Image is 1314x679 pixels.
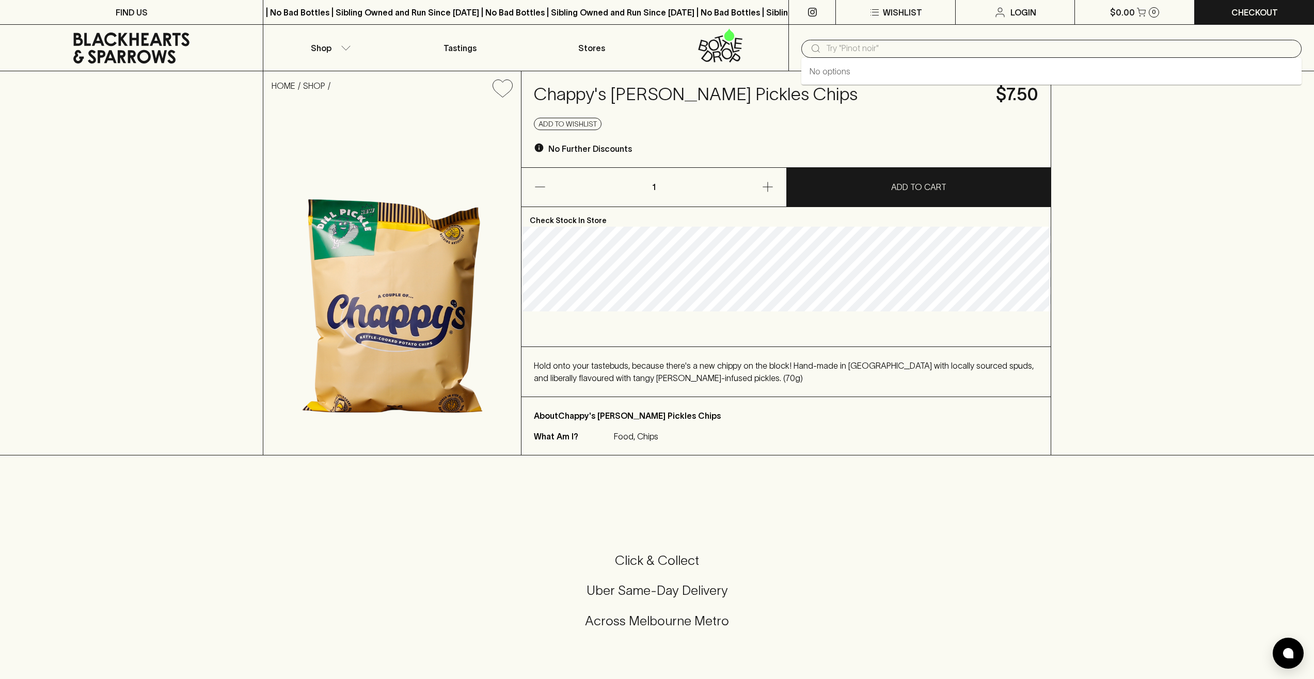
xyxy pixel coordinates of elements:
[488,75,517,102] button: Add to wishlist
[801,58,1302,85] div: No options
[578,42,605,54] p: Stores
[12,612,1302,629] h5: Across Melbourne Metro
[534,84,984,105] h4: Chappy's [PERSON_NAME] Pickles Chips
[116,6,148,19] p: FIND US
[263,25,394,71] button: Shop
[12,552,1302,569] h5: Click & Collect
[826,40,1293,57] input: Try "Pinot noir"
[394,25,526,71] a: Tastings
[1010,6,1036,19] p: Login
[263,106,521,455] img: 77693.png
[534,430,611,443] p: What Am I?
[1152,9,1156,15] p: 0
[534,361,1034,383] span: Hold onto your tastebuds, because there's a new chippy on the block! Hand-made in [GEOGRAPHIC_DAT...
[1110,6,1135,19] p: $0.00
[534,118,601,130] button: Add to wishlist
[303,81,325,90] a: SHOP
[996,84,1038,105] h4: $7.50
[883,6,922,19] p: Wishlist
[526,25,657,71] a: Stores
[534,409,1038,422] p: About Chappy's [PERSON_NAME] Pickles Chips
[787,168,1051,207] button: ADD TO CART
[891,181,946,193] p: ADD TO CART
[1231,6,1278,19] p: Checkout
[1283,648,1293,658] img: bubble-icon
[444,42,477,54] p: Tastings
[614,430,658,443] p: Food, Chips
[272,81,295,90] a: HOME
[548,143,632,155] p: No Further Discounts
[12,582,1302,599] h5: Uber Same-Day Delivery
[641,168,666,207] p: 1
[311,42,331,54] p: Shop
[521,207,1051,227] p: Check Stock In Store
